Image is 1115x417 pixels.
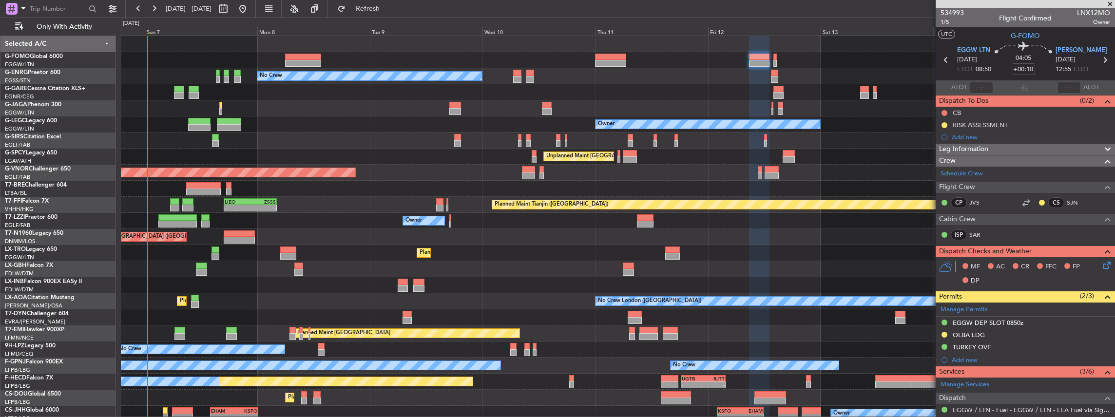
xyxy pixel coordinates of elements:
[970,82,993,94] input: --:--
[1073,262,1080,272] span: FP
[941,18,964,26] span: 1/5
[1077,8,1110,18] span: LNX12MO
[5,350,33,358] a: LFMD/CEQ
[953,319,1023,327] div: EGGW DEP SLOT 0850z
[951,83,967,93] span: ATOT
[5,359,63,365] a: F-GPNJFalcon 900EX
[5,61,34,68] a: EGGW/LTN
[939,144,988,155] span: Leg Information
[939,155,956,167] span: Crew
[5,166,71,172] a: G-VNORChallenger 650
[957,55,977,65] span: [DATE]
[939,214,976,225] span: Cabin Crew
[5,343,56,349] a: 9H-LPZLegacy 500
[939,291,962,303] span: Permits
[1074,65,1089,75] span: ELDT
[250,205,276,211] div: -
[5,214,25,220] span: T7-LZZI
[482,27,595,36] div: Wed 10
[5,206,34,213] a: VHHH/HKG
[5,327,24,333] span: T7-EMI
[5,182,67,188] a: T7-BREChallenger 604
[5,86,85,92] a: G-GARECessna Citation XLS+
[1083,83,1099,93] span: ALDT
[5,134,23,140] span: G-SIRS
[939,366,964,378] span: Services
[234,408,257,414] div: KSFO
[957,65,973,75] span: ETOT
[64,229,224,244] div: Unplanned Maint [GEOGRAPHIC_DATA] ([GEOGRAPHIC_DATA])
[952,356,1110,364] div: Add new
[598,117,615,132] div: Owner
[347,5,388,12] span: Refresh
[405,213,422,228] div: Owner
[5,279,24,284] span: LX-INB
[821,27,933,36] div: Sat 13
[123,19,139,28] div: [DATE]
[953,343,991,351] div: TURKEY OVF
[971,262,980,272] span: MF
[5,302,62,309] a: [PERSON_NAME]/QSA
[939,393,966,404] span: Dispatch
[951,197,967,208] div: CP
[5,150,57,156] a: G-SPCYLegacy 650
[11,19,106,35] button: Only With Activity
[1080,291,1094,301] span: (2/3)
[933,27,1046,36] div: Sun 14
[5,86,27,92] span: G-GARE
[941,380,989,390] a: Manage Services
[420,246,483,260] div: Planned Maint Dusseldorf
[495,197,608,212] div: Planned Maint Tianjin ([GEOGRAPHIC_DATA])
[969,198,991,207] a: JVS
[673,358,695,373] div: No Crew
[5,407,26,413] span: CS-JHH
[333,1,391,17] button: Refresh
[598,294,701,308] div: No Crew London ([GEOGRAPHIC_DATA])
[5,391,28,397] span: CS-DOU
[5,311,69,317] a: T7-DYNChallenger 604
[999,13,1052,23] div: Flight Confirmed
[1056,55,1076,65] span: [DATE]
[5,263,26,268] span: LX-GBH
[5,398,30,406] a: LFPB/LBG
[5,246,26,252] span: LX-TRO
[5,230,32,236] span: T7-N1960
[5,382,30,390] a: LFPB/LBG
[5,295,75,301] a: LX-AOACitation Mustang
[5,375,53,381] a: F-HECDFalcon 7X
[5,141,30,149] a: EGLF/FAB
[180,294,333,308] div: Planned Maint [GEOGRAPHIC_DATA] ([GEOGRAPHIC_DATA])
[166,4,211,13] span: [DATE] - [DATE]
[5,286,34,293] a: EDLW/DTM
[976,65,991,75] span: 08:50
[5,109,34,116] a: EGGW/LTN
[1077,18,1110,26] span: Owner
[1048,197,1064,208] div: CS
[939,182,975,193] span: Flight Crew
[145,27,257,36] div: Sun 7
[1056,46,1107,56] span: [PERSON_NAME]
[1080,366,1094,377] span: (3/6)
[25,23,103,30] span: Only With Activity
[1016,54,1031,63] span: 04:05
[5,327,64,333] a: T7-EMIHawker 900XP
[5,295,27,301] span: LX-AOA
[953,406,1110,414] a: EGGW / LTN - Fuel - EGGW / LTN - LEA Fuel via Signature in EGGW
[5,254,34,261] a: EGGW/LTN
[5,366,30,374] a: LFPB/LBG
[5,190,27,197] a: LTBA/ISL
[939,95,988,107] span: Dispatch To-Dos
[30,1,86,16] input: Trip Number
[708,27,821,36] div: Fri 12
[953,121,1008,129] div: RISK ASSESSMENT
[951,229,967,240] div: ISP
[225,205,250,211] div: -
[225,199,250,205] div: LIEO
[941,305,988,315] a: Manage Permits
[682,376,703,381] div: UGTB
[5,118,26,124] span: G-LEGC
[5,173,30,181] a: EGLF/FAB
[969,230,991,239] a: SAR
[938,30,955,38] button: UTC
[1021,262,1029,272] span: CR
